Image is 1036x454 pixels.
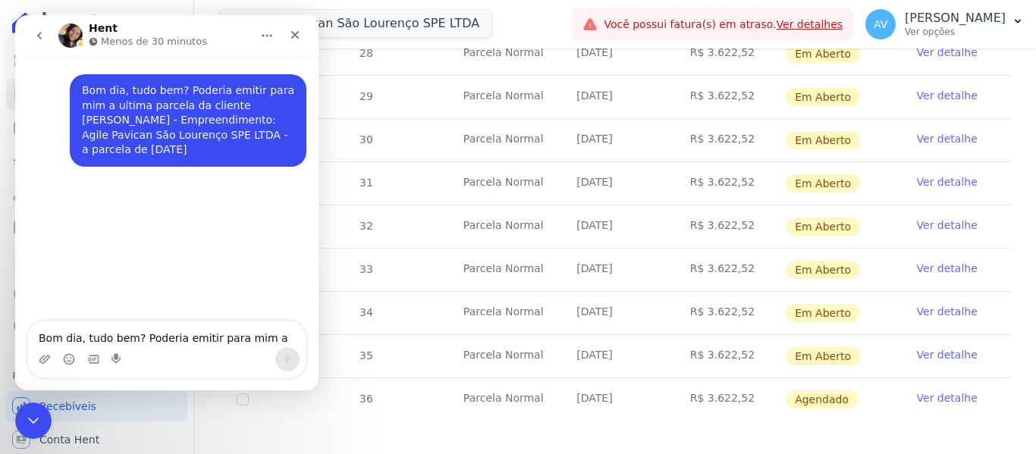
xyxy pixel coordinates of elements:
[39,399,96,414] span: Recebíveis
[358,90,373,102] span: 29
[558,33,671,75] td: [DATE]
[672,249,785,291] td: R$ 3.622,52
[604,17,843,33] span: Você possui fatura(s) em atraso.
[445,205,558,248] td: Parcela Normal
[672,378,785,421] td: R$ 3.622,52
[237,393,249,405] input: default
[874,19,887,30] span: AV
[672,205,785,248] td: R$ 3.622,52
[358,177,373,189] span: 31
[853,3,1036,45] button: AV [PERSON_NAME] Ver opções
[358,133,373,146] span: 30
[6,112,187,142] a: Parcelas
[6,246,187,276] a: Transferências
[6,279,187,309] a: Crédito
[67,68,279,142] div: Bom dia, tudo bem? Poderia emitir para mim a ultima parcela da cliente [PERSON_NAME] - Empreendim...
[917,390,978,405] a: Ver detalhe
[558,162,671,205] td: [DATE]
[12,367,181,385] div: Plataformas
[672,335,785,377] td: R$ 3.622,52
[917,304,978,319] a: Ver detalhe
[917,88,978,103] a: Ver detalhe
[672,162,785,205] td: R$ 3.622,52
[445,378,558,421] td: Parcela Normal
[39,432,99,447] span: Conta Hent
[445,162,558,205] td: Parcela Normal
[15,402,52,439] iframe: Intercom live chat
[358,306,373,318] span: 34
[266,6,294,33] div: Fechar
[672,292,785,334] td: R$ 3.622,52
[6,391,187,421] a: Recebíveis
[445,292,558,334] td: Parcela Normal
[786,390,858,409] span: Agendado
[558,205,671,248] td: [DATE]
[786,304,860,322] span: Em Aberto
[786,261,860,279] span: Em Aberto
[6,45,187,76] a: Visão Geral
[917,45,978,60] a: Ver detalhe
[358,263,373,275] span: 33
[445,76,558,118] td: Parcela Normal
[6,179,187,209] a: Clientes
[358,393,373,405] span: 36
[260,332,284,356] button: Enviar uma mensagem
[672,33,785,75] td: R$ 3.622,52
[445,249,558,291] td: Parcela Normal
[358,349,373,362] span: 35
[558,76,671,118] td: [DATE]
[786,174,860,193] span: Em Aberto
[55,59,291,152] div: Bom dia, tudo bem? Poderia emitir para mim a ultima parcela da cliente [PERSON_NAME] - Empreendim...
[445,33,558,75] td: Parcela Normal
[917,218,978,233] a: Ver detalhe
[96,338,108,350] button: Start recording
[777,18,843,30] a: Ver detalhes
[15,15,319,390] iframe: Intercom live chat
[917,131,978,146] a: Ver detalhe
[13,306,290,332] textarea: Envie uma mensagem...
[72,338,84,350] button: Selecionador de GIF
[558,119,671,161] td: [DATE]
[6,212,187,243] a: Minha Carteira
[672,119,785,161] td: R$ 3.622,52
[558,249,671,291] td: [DATE]
[237,6,266,35] button: Início
[6,79,187,109] a: Contratos
[917,347,978,362] a: Ver detalhe
[786,131,860,149] span: Em Aberto
[905,26,1006,38] p: Ver opções
[905,11,1006,26] p: [PERSON_NAME]
[358,220,373,232] span: 32
[917,261,978,276] a: Ver detalhe
[786,45,860,63] span: Em Aberto
[6,312,187,343] a: Negativação
[48,338,60,350] button: Selecionador de Emoji
[672,76,785,118] td: R$ 3.622,52
[786,347,860,365] span: Em Aberto
[12,59,291,170] div: user diz…
[24,338,36,350] button: Upload do anexo
[558,292,671,334] td: [DATE]
[917,174,978,189] a: Ver detalhe
[558,378,671,421] td: [DATE]
[86,19,192,34] p: Menos de 30 minutos
[358,47,373,59] span: 28
[558,335,671,377] td: [DATE]
[786,88,860,106] span: Em Aberto
[445,119,558,161] td: Parcela Normal
[218,9,492,38] button: Agile Pavican São Lourenço SPE LTDA
[6,146,187,176] a: Lotes
[786,218,860,236] span: Em Aberto
[445,335,558,377] td: Parcela Normal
